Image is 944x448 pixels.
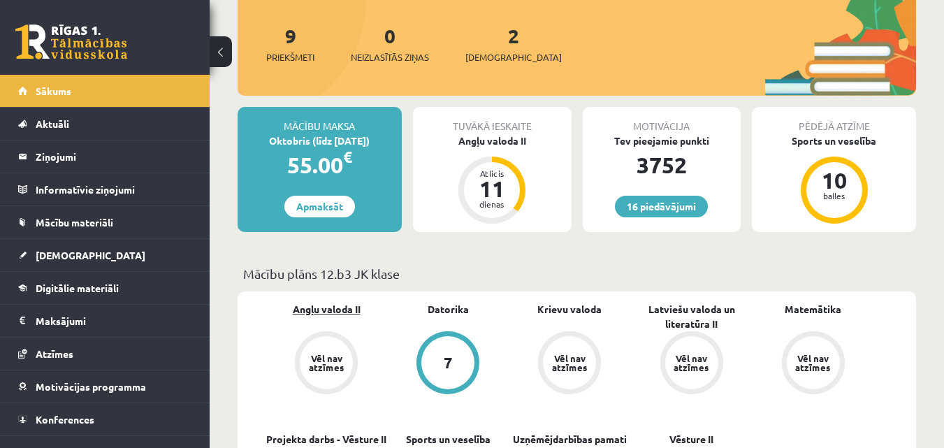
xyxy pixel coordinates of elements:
legend: Informatīvie ziņojumi [36,173,192,205]
a: Vēl nav atzīmes [631,331,753,397]
a: 9Priekšmeti [266,23,314,64]
a: Latviešu valoda un literatūra II [631,302,753,331]
span: [DEMOGRAPHIC_DATA] [36,249,145,261]
span: [DEMOGRAPHIC_DATA] [465,50,562,64]
div: Tev pieejamie punkti [583,133,741,148]
a: Matemātika [785,302,841,317]
a: Angļu valoda II Atlicis 11 dienas [413,133,572,226]
a: [DEMOGRAPHIC_DATA] [18,239,192,271]
a: 7 [387,331,509,397]
span: Priekšmeti [266,50,314,64]
a: Vēsture II [669,432,713,447]
a: Projekta darbs - Vēsture II [266,432,386,447]
div: Atlicis [471,169,513,178]
a: Informatīvie ziņojumi [18,173,192,205]
a: Maksājumi [18,305,192,337]
div: 11 [471,178,513,200]
span: € [343,147,352,167]
a: Sports un veselība [406,432,491,447]
a: Digitālie materiāli [18,272,192,304]
div: Sports un veselība [752,133,916,148]
a: Angļu valoda II [293,302,361,317]
a: Krievu valoda [537,302,602,317]
a: 2[DEMOGRAPHIC_DATA] [465,23,562,64]
a: 0Neizlasītās ziņas [351,23,429,64]
div: Motivācija [583,107,741,133]
span: Mācību materiāli [36,216,113,229]
div: Tuvākā ieskaite [413,107,572,133]
a: Apmaksāt [284,196,355,217]
span: Sākums [36,85,71,97]
div: 7 [444,355,453,370]
a: Atzīmes [18,338,192,370]
a: Vēl nav atzīmes [753,331,874,397]
a: Mācību materiāli [18,206,192,238]
div: 10 [813,169,855,192]
div: Pēdējā atzīme [752,107,916,133]
a: Aktuāli [18,108,192,140]
a: Vēl nav atzīmes [266,331,387,397]
div: 3752 [583,148,741,182]
legend: Maksājumi [36,305,192,337]
div: dienas [471,200,513,208]
span: Neizlasītās ziņas [351,50,429,64]
a: Sports un veselība 10 balles [752,133,916,226]
div: Mācību maksa [238,107,402,133]
span: Digitālie materiāli [36,282,119,294]
span: Aktuāli [36,117,69,130]
div: Oktobris (līdz [DATE]) [238,133,402,148]
a: Ziņojumi [18,140,192,173]
a: Sākums [18,75,192,107]
div: Vēl nav atzīmes [672,354,711,372]
span: Motivācijas programma [36,380,146,393]
a: Rīgas 1. Tālmācības vidusskola [15,24,127,59]
a: Vēl nav atzīmes [509,331,630,397]
a: 16 piedāvājumi [615,196,708,217]
a: Konferences [18,403,192,435]
div: 55.00 [238,148,402,182]
p: Mācību plāns 12.b3 JK klase [243,264,910,283]
a: Datorika [428,302,469,317]
a: Motivācijas programma [18,370,192,403]
div: Angļu valoda II [413,133,572,148]
div: Vēl nav atzīmes [307,354,346,372]
legend: Ziņojumi [36,140,192,173]
div: balles [813,192,855,200]
div: Vēl nav atzīmes [550,354,589,372]
span: Atzīmes [36,347,73,360]
span: Konferences [36,413,94,426]
div: Vēl nav atzīmes [794,354,833,372]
